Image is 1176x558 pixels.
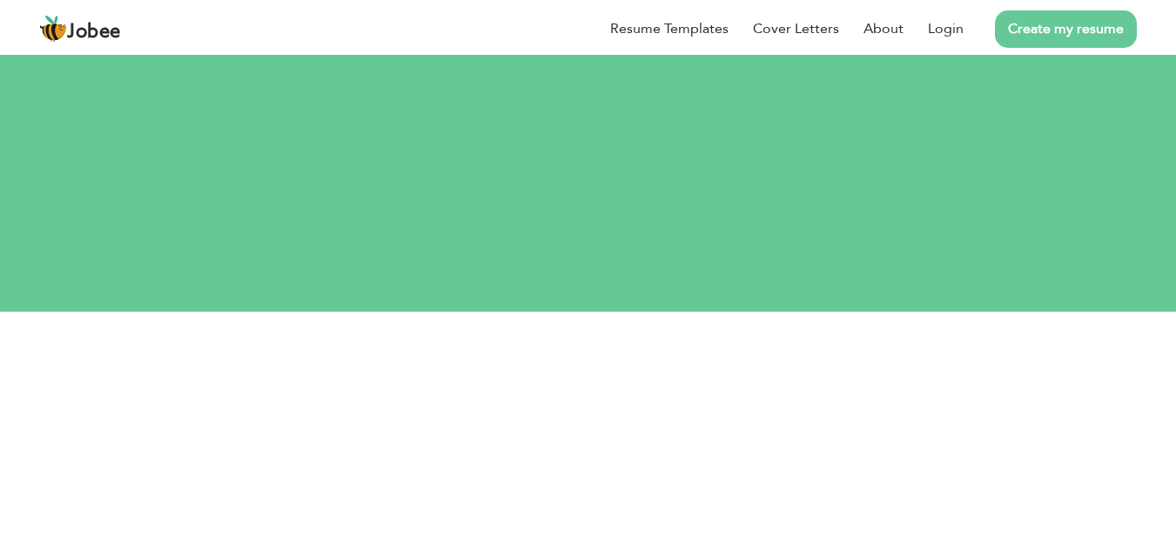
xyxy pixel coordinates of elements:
[67,23,121,42] span: Jobee
[928,18,964,39] a: Login
[39,15,67,43] img: jobee.io
[864,18,904,39] a: About
[753,18,839,39] a: Cover Letters
[995,10,1137,48] a: Create my resume
[39,15,121,43] a: Jobee
[610,18,729,39] a: Resume Templates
